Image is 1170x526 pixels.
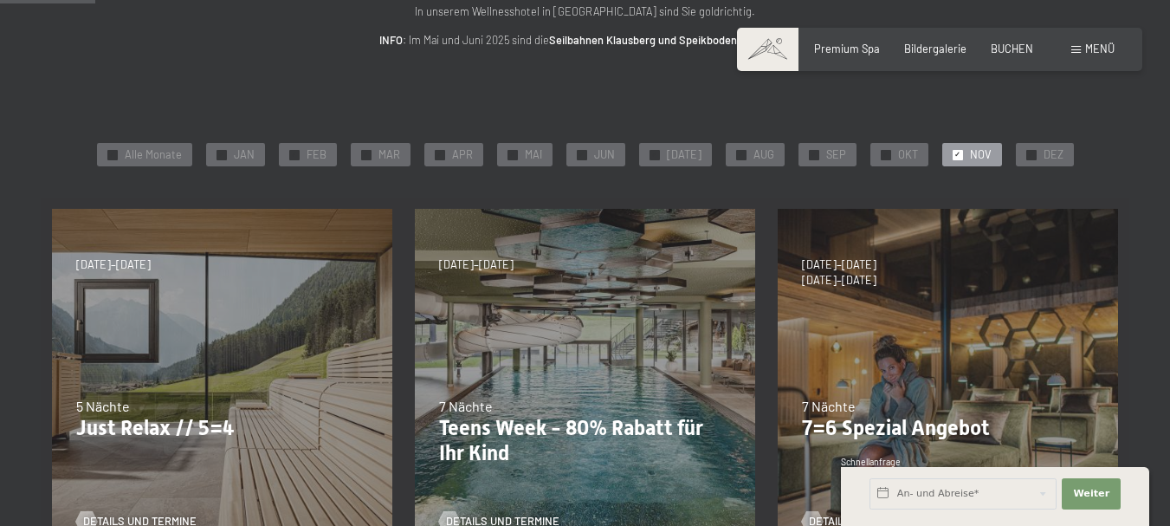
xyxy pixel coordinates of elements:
[1062,478,1121,510] button: Weiter
[898,147,918,163] span: OKT
[1073,487,1109,501] span: Weiter
[882,150,889,159] span: ✓
[814,42,880,55] a: Premium Spa
[239,3,932,20] p: In unserem Wellnesshotel in [GEOGRAPHIC_DATA] sind Sie goldrichtig.
[738,150,744,159] span: ✓
[802,257,876,273] span: [DATE]–[DATE]
[811,150,817,159] span: ✓
[291,150,297,159] span: ✓
[239,31,932,49] p: : Im Mai und Juni 2025 sind die .
[378,147,400,163] span: MAR
[802,273,876,289] span: [DATE]–[DATE]
[439,398,493,414] span: 7 Nächte
[109,150,115,159] span: ✓
[802,416,1094,441] p: 7=6 Spezial Angebot
[802,398,856,414] span: 7 Nächte
[970,147,992,163] span: NOV
[363,150,369,159] span: ✓
[594,147,615,163] span: JUN
[579,150,585,159] span: ✓
[436,150,443,159] span: ✓
[991,42,1033,55] a: BUCHEN
[904,42,966,55] a: Bildergalerie
[76,257,151,273] span: [DATE]–[DATE]
[1044,147,1063,163] span: DEZ
[651,150,657,159] span: ✓
[452,147,473,163] span: APR
[125,147,182,163] span: Alle Monate
[439,416,731,466] p: Teens Week - 80% Rabatt für Ihr Kind
[1085,42,1115,55] span: Menü
[509,150,515,159] span: ✓
[439,257,514,273] span: [DATE]–[DATE]
[76,398,130,414] span: 5 Nächte
[549,33,787,47] strong: Seilbahnen Klausberg und Speikboden kostenlos
[525,147,542,163] span: MAI
[753,147,774,163] span: AUG
[307,147,326,163] span: FEB
[667,147,701,163] span: [DATE]
[379,33,403,47] strong: INFO
[954,150,960,159] span: ✓
[234,147,255,163] span: JAN
[841,457,901,467] span: Schnellanfrage
[76,416,368,441] p: Just Relax // 5=4
[1028,150,1034,159] span: ✓
[826,147,846,163] span: SEP
[218,150,224,159] span: ✓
